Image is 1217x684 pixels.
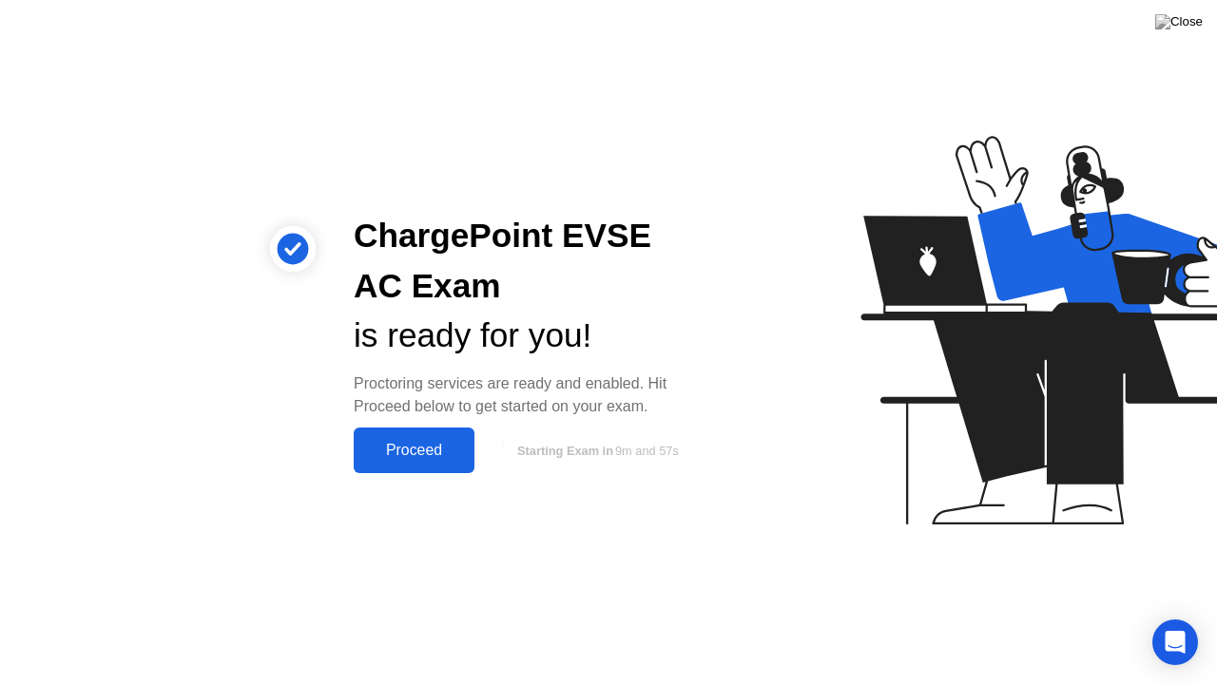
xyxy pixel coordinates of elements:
button: Proceed [354,427,474,473]
div: is ready for you! [354,311,707,361]
span: 9m and 57s [615,444,679,458]
div: Proctoring services are ready and enabled. Hit Proceed below to get started on your exam. [354,372,707,418]
img: Close [1155,14,1203,29]
div: Open Intercom Messenger [1152,619,1198,665]
div: ChargePoint EVSE AC Exam [354,211,707,312]
div: Proceed [359,442,469,459]
button: Starting Exam in9m and 57s [484,432,707,468]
